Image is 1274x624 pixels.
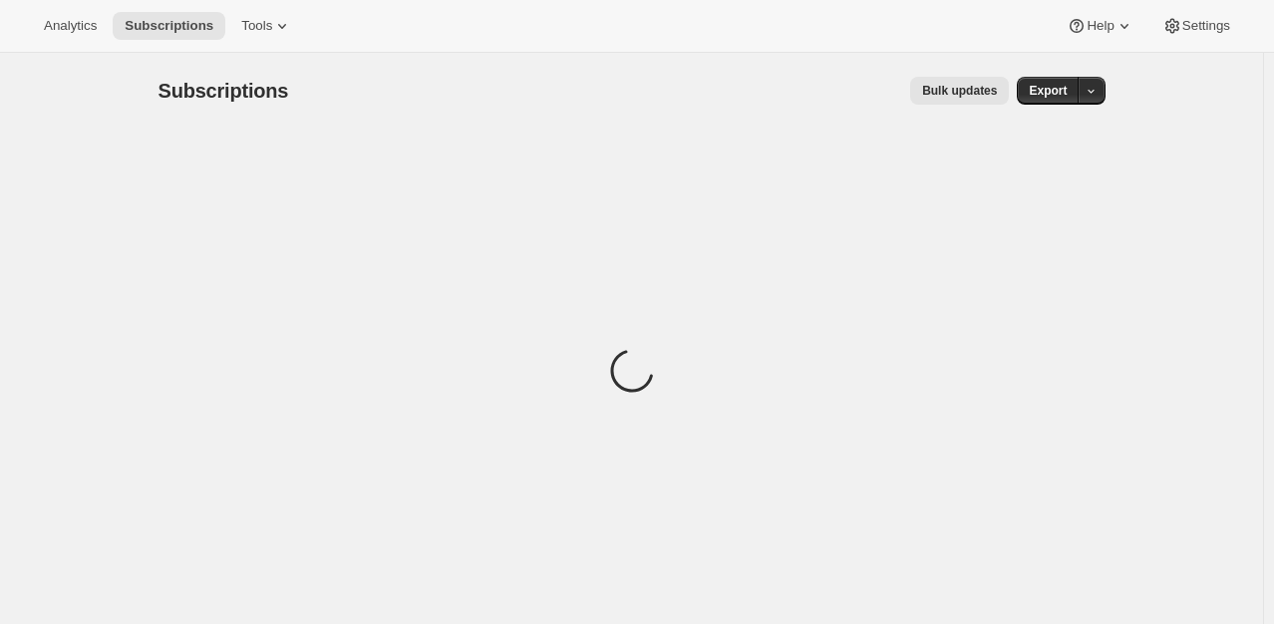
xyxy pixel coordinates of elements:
[1150,12,1242,40] button: Settings
[910,77,1009,105] button: Bulk updates
[1087,18,1114,34] span: Help
[241,18,272,34] span: Tools
[229,12,304,40] button: Tools
[44,18,97,34] span: Analytics
[159,80,289,102] span: Subscriptions
[113,12,225,40] button: Subscriptions
[1055,12,1145,40] button: Help
[1017,77,1079,105] button: Export
[32,12,109,40] button: Analytics
[922,83,997,99] span: Bulk updates
[125,18,213,34] span: Subscriptions
[1029,83,1067,99] span: Export
[1182,18,1230,34] span: Settings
